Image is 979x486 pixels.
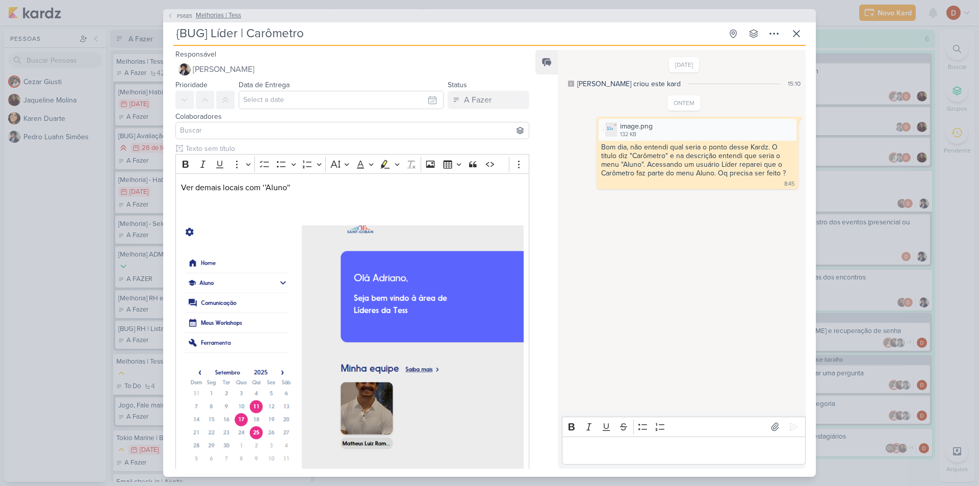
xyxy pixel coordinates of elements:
[562,437,806,465] div: Editor editing area: main
[175,111,529,122] div: Colaboradores
[599,119,796,141] div: image.png
[239,91,444,109] input: Select a date
[577,79,681,89] div: [PERSON_NAME] criou este kard
[184,143,529,154] input: Texto sem título
[178,124,527,137] input: Buscar
[175,60,529,79] button: [PERSON_NAME]
[562,417,806,437] div: Editor toolbar
[620,131,653,139] div: 132 KB
[193,63,254,75] span: [PERSON_NAME]
[464,94,492,106] div: A Fazer
[239,81,290,89] label: Data de Entrega
[181,182,524,194] p: Ver demais locais com ‘’Aluno''
[448,81,467,89] label: Status
[175,154,529,174] div: Editor toolbar
[601,143,786,177] div: Bom dia, não entendi qual seria o ponto desse Kardz. O titulo diz "Carômetro" e na descrição ente...
[175,81,208,89] label: Prioridade
[603,122,617,137] img: HD77dJOtbEC7afXgq1UVuGaugnuIr8RknF0zMZdH.png
[448,91,529,109] button: A Fazer
[173,24,722,43] input: Kard Sem Título
[178,63,191,75] img: Pedro Luahn Simões
[620,121,653,132] div: image.png
[784,180,794,188] div: 8:45
[181,225,524,482] img: 8TsdPmKgLcPG0AAAAASUVORK5CYII=
[788,79,801,88] div: 15:10
[175,50,216,59] label: Responsável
